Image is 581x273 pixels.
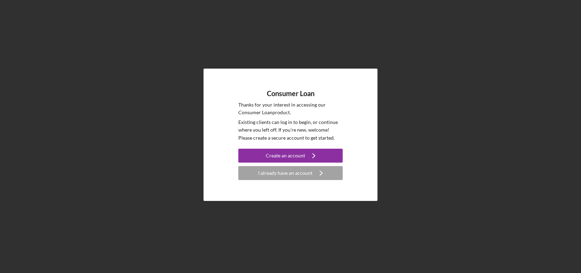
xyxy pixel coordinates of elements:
[238,101,343,117] p: Thanks for your interest in accessing our Consumer Loan product.
[238,149,343,164] a: Create an account
[258,166,312,180] div: I already have an account
[238,166,343,180] button: I already have an account
[238,118,343,142] p: Existing clients can log in to begin, or continue where you left off. If you're new, welcome! Ple...
[238,149,343,163] button: Create an account
[267,89,315,97] h4: Consumer Loan
[266,149,305,163] div: Create an account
